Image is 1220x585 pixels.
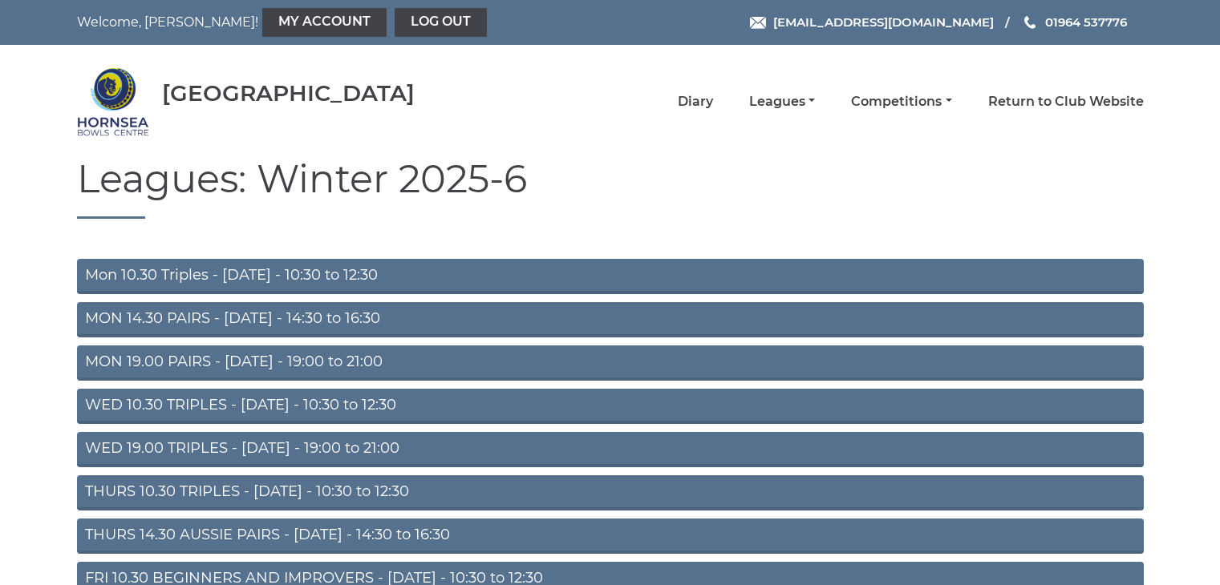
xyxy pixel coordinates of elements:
a: Leagues [749,93,815,111]
img: Hornsea Bowls Centre [77,66,149,138]
div: [GEOGRAPHIC_DATA] [162,81,415,106]
a: MON 14.30 PAIRS - [DATE] - 14:30 to 16:30 [77,302,1144,337]
h1: Leagues: Winter 2025-6 [77,158,1144,219]
a: Return to Club Website [988,93,1144,111]
a: THURS 10.30 TRIPLES - [DATE] - 10:30 to 12:30 [77,475,1144,510]
a: Email [EMAIL_ADDRESS][DOMAIN_NAME] [750,13,994,31]
a: WED 10.30 TRIPLES - [DATE] - 10:30 to 12:30 [77,389,1144,424]
a: Log out [395,8,487,37]
a: Mon 10.30 Triples - [DATE] - 10:30 to 12:30 [77,259,1144,294]
img: Phone us [1024,16,1036,29]
a: THURS 14.30 AUSSIE PAIRS - [DATE] - 14:30 to 16:30 [77,518,1144,554]
span: 01964 537776 [1045,14,1127,30]
a: MON 19.00 PAIRS - [DATE] - 19:00 to 21:00 [77,345,1144,381]
a: Phone us 01964 537776 [1022,13,1127,31]
span: [EMAIL_ADDRESS][DOMAIN_NAME] [773,14,994,30]
a: Diary [678,93,713,111]
a: WED 19.00 TRIPLES - [DATE] - 19:00 to 21:00 [77,432,1144,467]
a: My Account [262,8,387,37]
nav: Welcome, [PERSON_NAME]! [77,8,508,37]
img: Email [750,17,766,29]
a: Competitions [851,93,951,111]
